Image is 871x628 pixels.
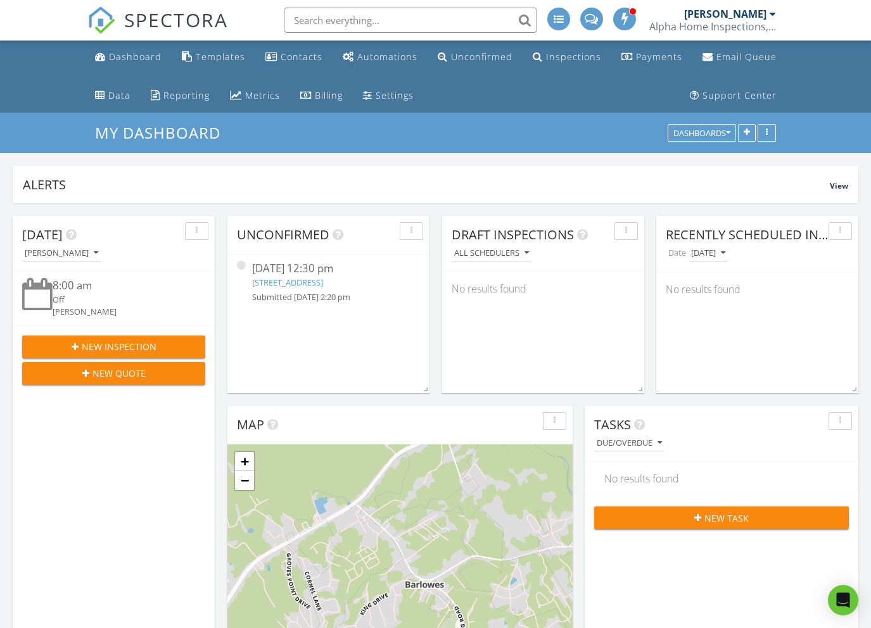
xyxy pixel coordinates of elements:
a: Metrics [225,84,285,108]
a: My Dashboard [95,122,231,143]
div: Reporting [163,89,210,101]
div: Inspections [546,51,601,63]
div: [PERSON_NAME] [53,306,190,318]
div: Metrics [245,89,280,101]
div: Automations [357,51,417,63]
label: Date [666,244,689,261]
button: New Inspection [22,336,205,358]
a: Unconfirmed [433,46,518,69]
button: New Quote [22,362,205,385]
div: Unconfirmed [451,51,512,63]
img: The Best Home Inspection Software - Spectora [87,6,115,34]
a: Reporting [146,84,215,108]
div: No results found [656,272,858,306]
div: Dashboards [673,129,730,138]
div: No results found [595,462,848,496]
span: New Task [704,512,749,525]
a: Contacts [260,46,327,69]
a: Zoom out [235,471,254,490]
span: View [830,180,848,191]
div: No results found [442,272,644,306]
div: Submitted [DATE] 2:20 pm [252,291,405,303]
div: 8:00 am [53,278,190,294]
div: Billing [315,89,343,101]
span: Unconfirmed [237,226,329,243]
div: Off [53,294,190,306]
div: Alerts [23,176,830,193]
div: [PERSON_NAME] [684,8,766,20]
div: Data [108,89,130,101]
span: New Quote [92,367,146,380]
div: Alpha Home Inspections, LLC [649,20,776,33]
a: Inspections [528,46,606,69]
div: Templates [196,51,245,63]
a: Dashboard [90,46,167,69]
span: Draft Inspections [452,226,574,243]
a: [DATE] 12:30 pm [STREET_ADDRESS] Submitted [DATE] 2:20 pm [237,261,420,303]
img: streetview [237,261,246,270]
div: [DATE] 12:30 pm [252,261,405,277]
div: Contacts [281,51,322,63]
a: [STREET_ADDRESS] [252,277,323,288]
span: [DATE] [22,226,63,243]
a: Settings [358,84,419,108]
div: Due/Overdue [597,439,662,448]
button: New Task [594,506,849,529]
input: Search everything... [284,8,537,33]
a: Zoom in [235,452,254,471]
div: Support Center [703,89,777,101]
button: Dashboards [668,125,736,142]
a: Email Queue [697,46,782,69]
button: [PERSON_NAME] [22,245,101,262]
button: Due/Overdue [594,435,664,452]
div: Payments [636,51,682,63]
div: [PERSON_NAME] [25,249,98,258]
span: Tasks [594,416,631,433]
div: Dashboard [109,51,162,63]
a: Support Center [685,84,782,108]
a: Templates [177,46,250,69]
a: Payments [616,46,687,69]
a: Automations (Advanced) [338,46,423,69]
div: Open Intercom Messenger [828,585,858,615]
a: Data [90,84,136,108]
span: New Inspection [82,340,156,353]
div: Settings [376,89,414,101]
button: [DATE] [689,245,728,262]
div: All schedulers [454,249,529,258]
div: Email Queue [716,51,777,63]
span: Map [237,416,264,433]
span: SPECTORA [124,6,228,33]
div: [DATE] [691,249,725,258]
button: All schedulers [452,245,531,262]
a: SPECTORA [87,17,228,44]
a: Billing [295,84,348,108]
